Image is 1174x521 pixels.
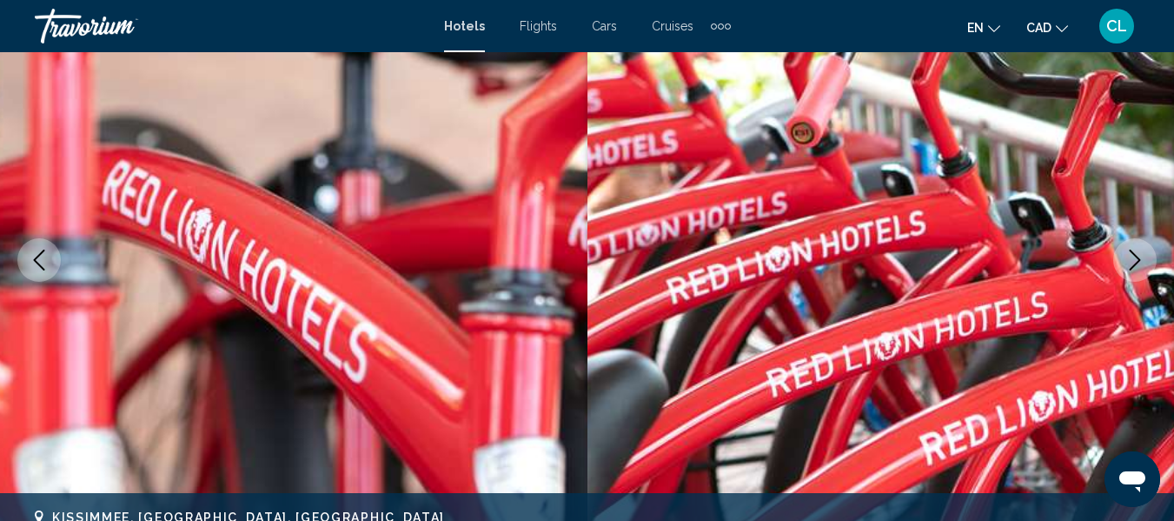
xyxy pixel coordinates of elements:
[652,19,693,33] a: Cruises
[1106,17,1127,35] span: CL
[35,9,427,43] a: Travorium
[444,19,485,33] a: Hotels
[1094,8,1139,44] button: User Menu
[1026,21,1051,35] span: CAD
[967,15,1000,40] button: Change language
[592,19,617,33] a: Cars
[520,19,557,33] a: Flights
[1026,15,1068,40] button: Change currency
[711,12,731,40] button: Extra navigation items
[1113,238,1157,282] button: Next image
[17,238,61,282] button: Previous image
[1104,451,1160,507] iframe: Bouton de lancement de la fenêtre de messagerie
[967,21,984,35] span: en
